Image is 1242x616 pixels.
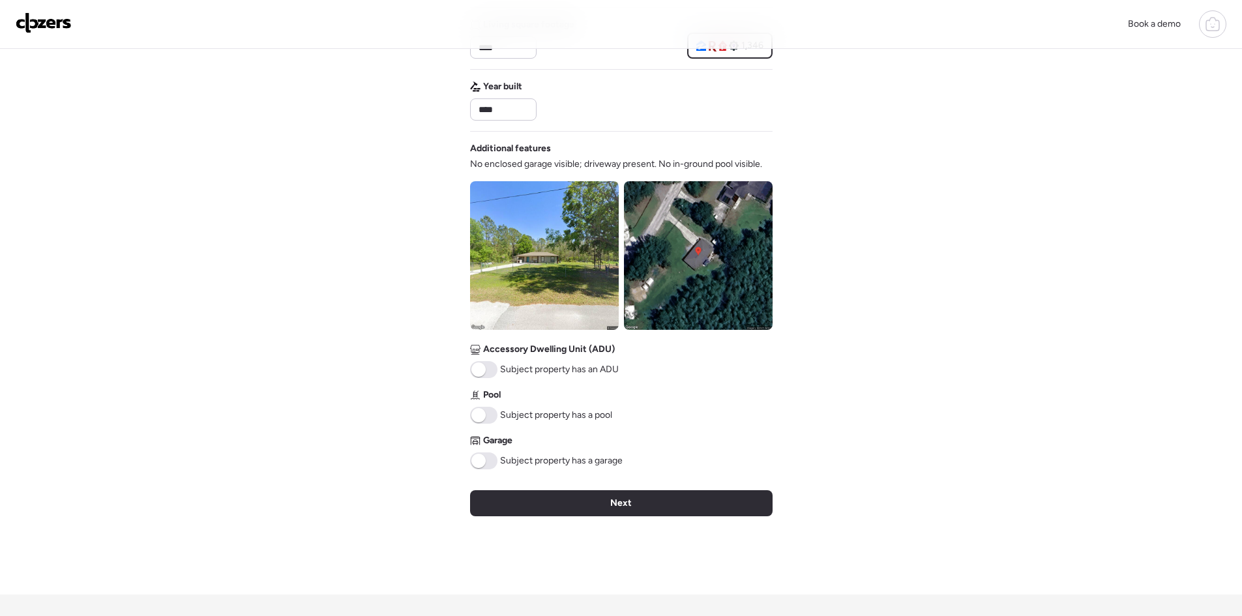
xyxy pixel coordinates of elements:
[483,343,615,356] span: Accessory Dwelling Unit (ADU)
[483,80,522,93] span: Year built
[470,158,762,171] span: No enclosed garage visible; driveway present. No in-ground pool visible.
[610,497,632,510] span: Next
[483,389,501,402] span: Pool
[1128,18,1181,29] span: Book a demo
[500,409,612,422] span: Subject property has a pool
[500,454,623,467] span: Subject property has a garage
[470,142,551,155] span: Additional features
[16,12,72,33] img: Logo
[483,434,512,447] span: Garage
[500,363,619,376] span: Subject property has an ADU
